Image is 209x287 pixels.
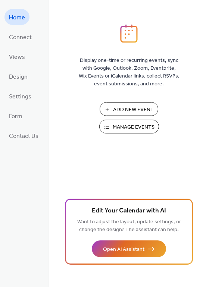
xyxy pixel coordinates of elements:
span: Connect [9,32,32,43]
a: Form [4,108,27,124]
a: Contact Us [4,127,43,143]
span: Want to adjust the layout, update settings, or change the design? The assistant can help. [77,217,181,235]
button: Manage Events [99,120,159,133]
span: Open AI Assistant [103,246,144,253]
a: Connect [4,29,36,45]
span: Form [9,111,22,122]
span: Views [9,51,25,63]
span: Manage Events [113,123,155,131]
a: Settings [4,88,36,104]
span: Add New Event [113,106,154,114]
a: Home [4,9,29,25]
span: Display one-time or recurring events, sync with Google, Outlook, Zoom, Eventbrite, Wix Events or ... [79,57,180,88]
img: logo_icon.svg [120,24,137,43]
button: Open AI Assistant [92,240,166,257]
span: Settings [9,91,31,102]
span: Contact Us [9,130,38,142]
span: Edit Your Calendar with AI [92,206,166,216]
span: Home [9,12,25,23]
button: Add New Event [100,102,158,116]
span: Design [9,71,28,83]
a: Design [4,68,32,84]
a: Views [4,48,29,64]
